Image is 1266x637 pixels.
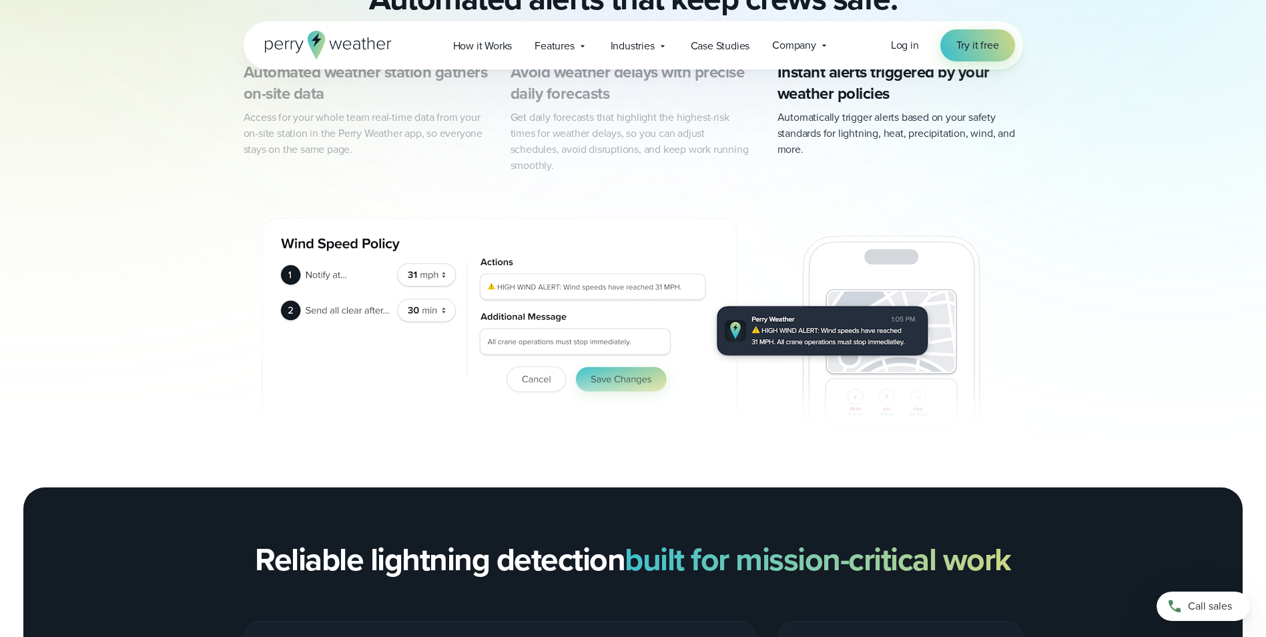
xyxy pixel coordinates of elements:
a: Case Studies [679,32,761,59]
span: Company [772,37,816,53]
h3: Instant alerts triggered by your weather policies [777,61,1023,104]
p: Access for your whole team real-time data from your on-site station in the Perry Weather app, so ... [244,110,489,158]
h3: Automated weather station gathers on-site data [244,61,489,104]
a: Try it free [940,29,1015,61]
a: Call sales [1157,592,1250,621]
span: Try it free [956,37,999,53]
div: slideshow [244,190,1023,461]
p: Get daily forecasts that highlight the highest-risk times for weather delays, so you can adjust s... [511,110,756,174]
span: Case Studies [691,38,750,54]
div: 3 of 3 [244,190,1023,461]
h3: Avoid weather delays with precise daily forecasts [511,61,756,104]
span: Industries [611,38,655,54]
span: Call sales [1188,598,1232,614]
strong: built for mission-critical work [625,536,1011,583]
p: Automatically trigger alerts based on your safety standards for lightning, heat, precipitation, w... [777,110,1023,158]
a: How it Works [442,32,524,59]
h2: Reliable lightning detection [255,541,1011,578]
span: How it Works [453,38,513,54]
a: Log in [891,37,919,53]
span: Features [535,38,574,54]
